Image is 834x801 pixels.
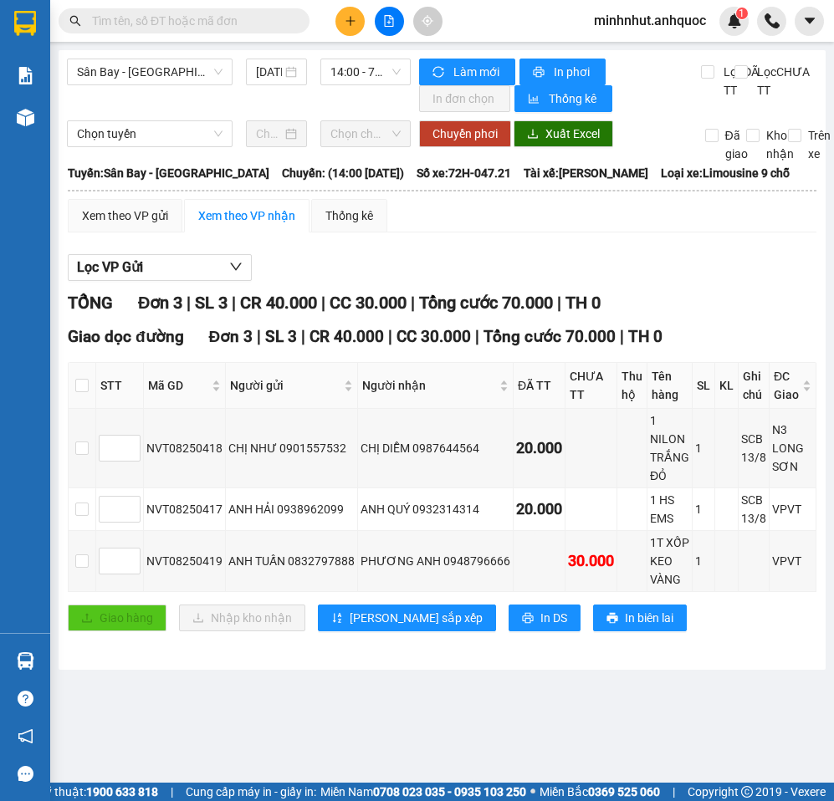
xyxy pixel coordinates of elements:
[68,605,166,631] button: uploadGiao hàng
[419,85,510,112] button: In đơn chọn
[397,327,471,346] span: CC 30.000
[350,609,483,627] span: [PERSON_NAME] sắp xếp
[514,120,613,147] button: downloadXuất Excel
[522,612,534,625] span: printer
[195,293,228,313] span: SL 3
[736,8,748,19] sup: 1
[171,783,173,801] span: |
[545,125,600,143] span: Xuất Excel
[230,376,340,395] span: Người gửi
[717,63,761,99] span: Lọc ĐÃ TT
[554,63,592,81] span: In phơi
[301,327,305,346] span: |
[527,128,539,141] span: download
[739,363,770,409] th: Ghi chú
[331,612,343,625] span: sort-ascending
[695,552,712,570] div: 1
[593,605,687,631] button: printerIn biên lai
[606,612,618,625] span: printer
[68,166,269,180] b: Tuyến: Sân Bay - [GEOGRAPHIC_DATA]
[330,121,402,146] span: Chọn chuyến
[413,7,443,36] button: aim
[739,8,744,19] span: 1
[146,439,223,457] div: NVT08250418
[375,7,404,36] button: file-add
[588,785,660,798] strong: 0369 525 060
[265,327,297,346] span: SL 3
[310,327,384,346] span: CR 40.000
[77,257,143,278] span: Lọc VP Gửi
[179,605,305,631] button: downloadNhập kho nhận
[146,552,223,570] div: NVT08250419
[17,109,34,126] img: warehouse-icon
[475,327,479,346] span: |
[422,15,433,27] span: aim
[17,652,34,670] img: warehouse-icon
[209,327,253,346] span: Đơn 3
[257,327,261,346] span: |
[514,363,565,409] th: ĐÃ TT
[419,59,515,85] button: syncLàm mới
[229,260,243,273] span: down
[741,786,753,798] span: copyright
[772,552,813,570] div: VPVT
[240,293,317,313] span: CR 40.000
[661,164,790,182] span: Loại xe: Limousine 9 chỗ
[373,785,526,798] strong: 0708 023 035 - 0935 103 250
[228,500,355,518] div: ANH HẢI 0938962099
[741,491,766,528] div: SCB 13/8
[228,439,355,457] div: CHỊ NHƯ 0901557532
[533,66,547,79] span: printer
[750,63,812,99] span: Lọc CHƯA TT
[727,13,742,28] img: icon-new-feature
[568,549,614,573] div: 30.000
[330,59,402,84] span: 14:00 - 72H-047.21
[86,785,158,798] strong: 1900 633 818
[282,164,404,182] span: Chuyến: (14:00 [DATE])
[565,363,617,409] th: CHƯA TT
[715,363,739,409] th: KL
[519,59,606,85] button: printerIn phơi
[516,436,562,460] div: 20.000
[484,327,616,346] span: Tổng cước 70.000
[530,788,535,795] span: ⚪️
[96,363,144,409] th: STT
[453,63,502,81] span: Làm mới
[741,430,766,467] div: SCB 13/8
[524,164,648,182] span: Tài xế: [PERSON_NAME]
[361,500,510,518] div: ANH QUÝ 0932314314
[772,421,813,476] div: N3 LONG SƠN
[617,363,647,409] th: Thu hộ
[432,66,447,79] span: sync
[144,409,226,488] td: NVT08250418
[760,126,801,163] span: Kho nhận
[772,500,813,518] div: VPVT
[673,783,675,801] span: |
[361,439,510,457] div: CHỊ DIỄM 0987644564
[256,125,282,143] input: Chọn ngày
[144,488,226,531] td: NVT08250417
[69,15,81,27] span: search
[695,500,712,518] div: 1
[232,293,236,313] span: |
[18,691,33,707] span: question-circle
[693,363,715,409] th: SL
[14,11,36,36] img: logo-vxr
[540,609,567,627] span: In DS
[581,10,719,31] span: minhnhut.anhquoc
[68,293,113,313] span: TỔNG
[77,121,223,146] span: Chọn tuyến
[419,293,553,313] span: Tổng cước 70.000
[138,293,182,313] span: Đơn 3
[509,605,581,631] button: printerIn DS
[198,207,295,225] div: Xem theo VP nhận
[528,93,542,106] span: bar-chart
[417,164,511,182] span: Số xe: 72H-047.21
[256,63,282,81] input: 13/08/2025
[186,783,316,801] span: Cung cấp máy in - giấy in:
[148,376,208,395] span: Mã GD
[516,497,562,521] div: 20.000
[388,327,392,346] span: |
[540,783,660,801] span: Miền Bắc
[321,293,325,313] span: |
